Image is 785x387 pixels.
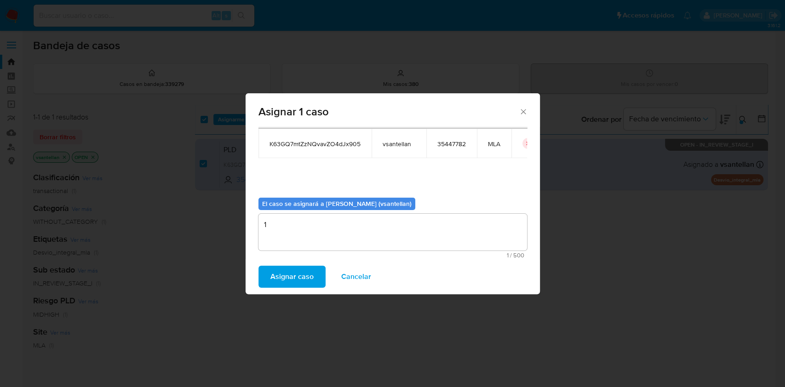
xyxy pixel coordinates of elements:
span: K63GQ7mtZzNQvavZO4dJx905 [269,140,361,148]
b: El caso se asignará a [PERSON_NAME] (vsantellan) [262,199,412,208]
span: Máximo 500 caracteres [261,252,524,258]
span: vsantellan [383,140,415,148]
span: 35447782 [437,140,466,148]
button: Cancelar [329,266,383,288]
button: Asignar caso [258,266,326,288]
span: Asignar caso [270,267,314,287]
span: Asignar 1 caso [258,106,519,117]
span: MLA [488,140,500,148]
textarea: 1 [258,214,527,250]
span: Cancelar [341,267,371,287]
button: Cerrar ventana [519,107,527,115]
div: assign-modal [246,93,540,294]
button: icon-button [522,138,533,149]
